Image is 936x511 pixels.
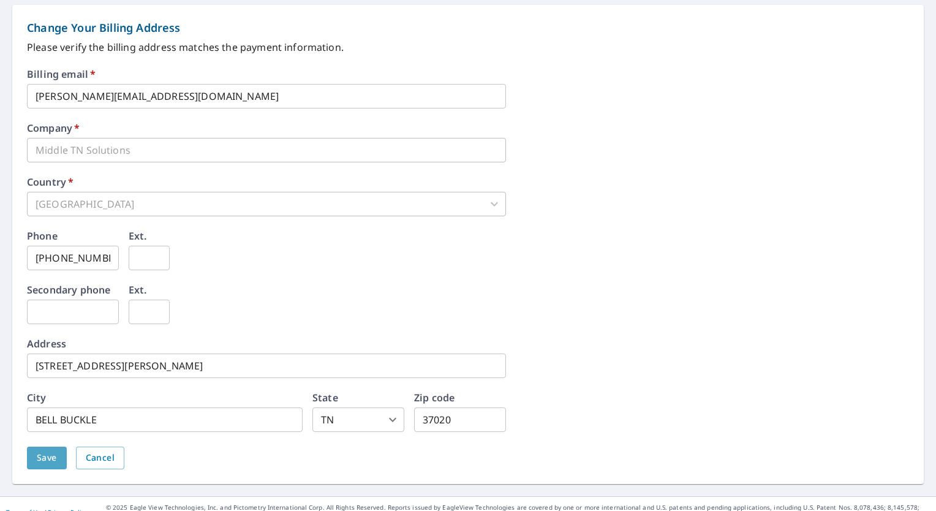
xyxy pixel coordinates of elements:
[27,192,506,216] div: [GEOGRAPHIC_DATA]
[312,393,338,403] label: State
[27,285,110,295] label: Secondary phone
[86,450,115,466] span: Cancel
[27,177,74,187] label: Country
[129,231,147,241] label: Ext.
[27,40,909,55] p: Please verify the billing address matches the payment information.
[37,450,57,466] span: Save
[129,285,147,295] label: Ext.
[27,123,80,133] label: Company
[27,20,909,36] p: Change Your Billing Address
[76,447,124,469] button: Cancel
[27,231,58,241] label: Phone
[27,69,96,79] label: Billing email
[27,339,66,349] label: Address
[414,393,455,403] label: Zip code
[27,393,47,403] label: City
[312,407,404,432] div: TN
[27,447,67,469] button: Save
